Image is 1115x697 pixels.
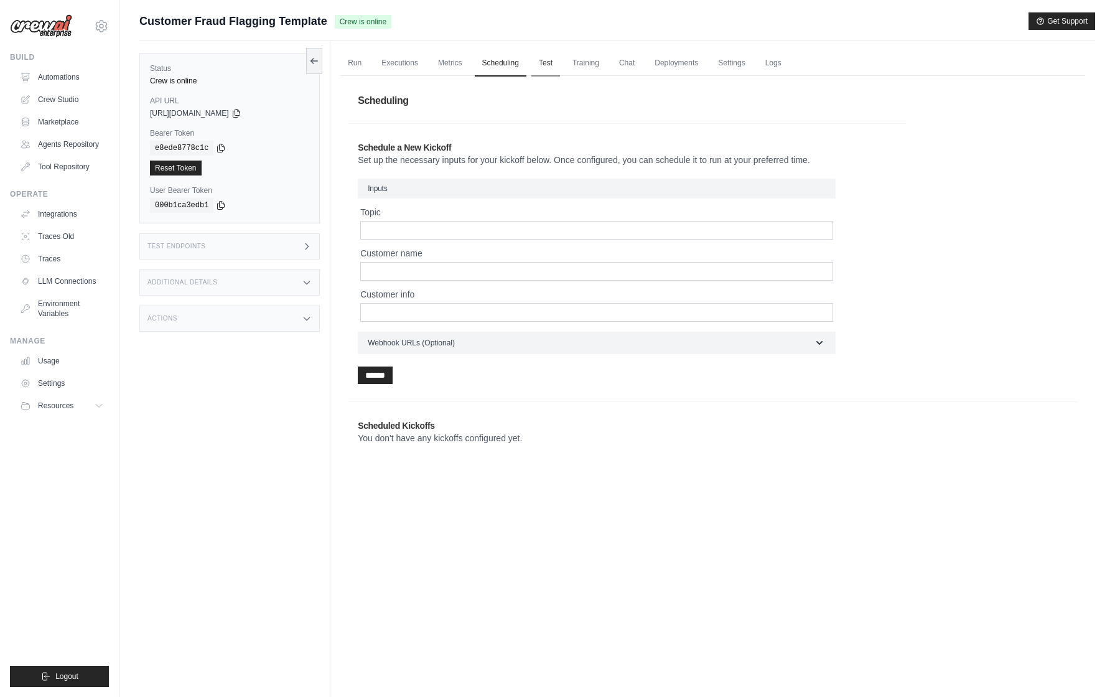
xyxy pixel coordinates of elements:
button: Logout [10,666,109,687]
a: Executions [374,50,426,77]
code: 000b1ca3edb1 [150,198,213,213]
p: You don't have any kickoffs configured yet. [358,432,707,444]
a: Logs [758,50,789,77]
a: Chat [612,50,642,77]
span: Webhook URLs (Optional) [368,338,455,348]
a: Reset Token [150,161,202,175]
label: Customer info [360,288,833,301]
img: Logo [10,14,72,38]
a: LLM Connections [15,271,109,291]
a: Agents Repository [15,134,109,154]
a: Metrics [431,50,470,77]
a: Deployments [647,50,706,77]
a: Environment Variables [15,294,109,324]
label: Customer name [360,247,833,260]
a: Traces [15,249,109,269]
button: Webhook URLs (Optional) [358,332,836,354]
label: Bearer Token [150,128,309,138]
label: Status [150,63,309,73]
span: Inputs [368,184,387,193]
div: Crew is online [150,76,309,86]
p: Set up the necessary inputs for your kickoff below. Once configured, you can schedule it to run a... [358,154,895,166]
a: Test [531,50,560,77]
a: Scheduling [475,50,526,77]
h3: Test Endpoints [147,243,206,250]
a: Run [340,50,369,77]
span: Resources [38,401,73,411]
button: Get Support [1029,12,1095,30]
a: Settings [15,373,109,393]
h3: Additional Details [147,279,217,286]
h2: Schedule a New Kickoff [358,141,895,154]
div: Operate [10,189,109,199]
button: Resources [15,396,109,416]
a: Settings [711,50,752,77]
div: Build [10,52,109,62]
label: User Bearer Token [150,185,309,195]
a: Traces Old [15,227,109,246]
label: API URL [150,96,309,106]
div: Manage [10,336,109,346]
a: Automations [15,67,109,87]
a: Crew Studio [15,90,109,110]
span: Crew is online [335,15,391,29]
span: [URL][DOMAIN_NAME] [150,108,229,118]
a: Training [565,50,607,77]
h1: Scheduling [348,83,1078,118]
h3: Actions [147,315,177,322]
code: e8ede8778c1c [150,141,213,156]
span: Customer Fraud Flagging Template [139,12,327,30]
a: Marketplace [15,112,109,132]
label: Topic [360,206,833,218]
span: Logout [55,671,78,681]
a: Integrations [15,204,109,224]
a: Usage [15,351,109,371]
h2: Scheduled Kickoffs [358,419,1068,432]
a: Tool Repository [15,157,109,177]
